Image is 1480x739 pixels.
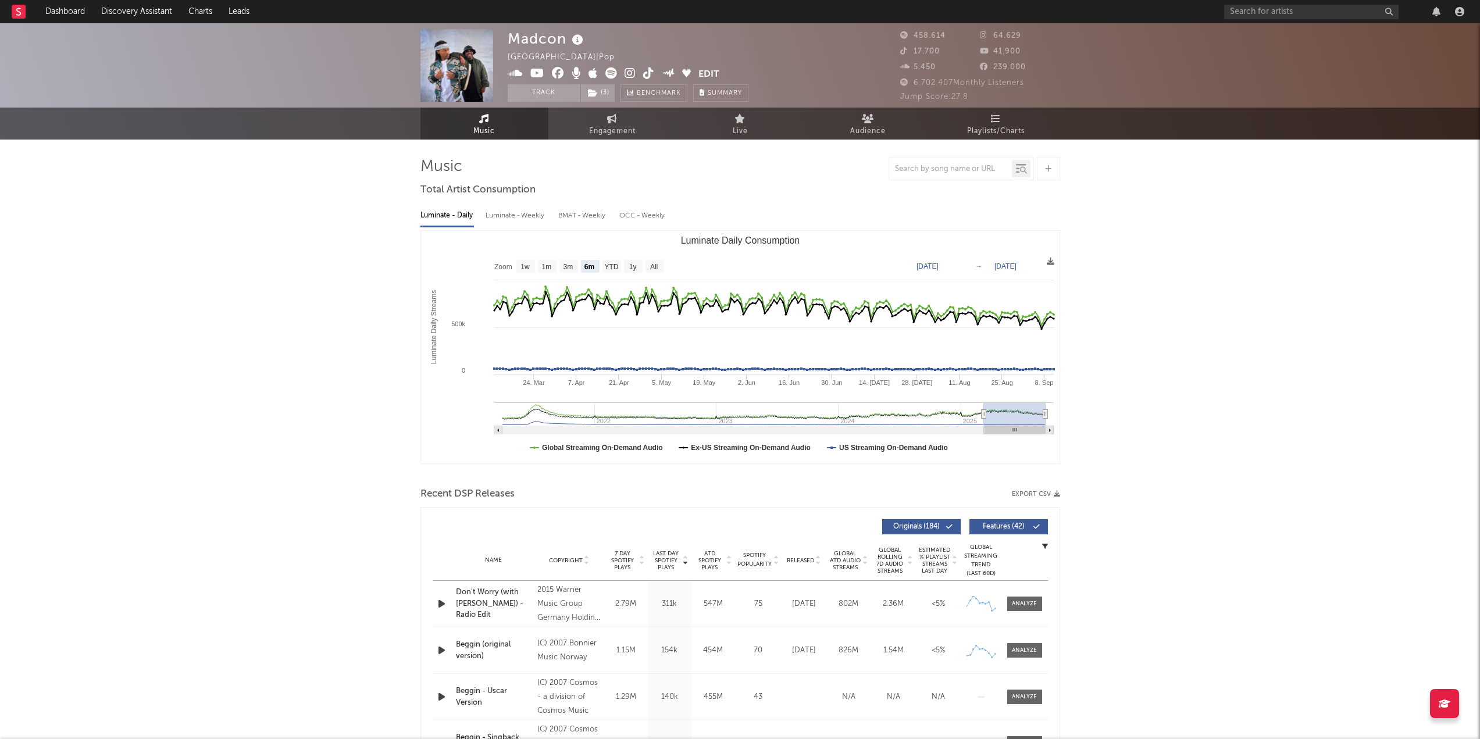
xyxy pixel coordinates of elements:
div: 2015 Warner Music Group Germany Holding GmbH / A Warner Music Group Company [537,583,601,625]
span: ATD Spotify Plays [694,550,725,571]
text: 1m [541,263,551,271]
span: 6.702.407 Monthly Listeners [900,79,1024,87]
a: Live [676,108,804,140]
a: Don't Worry (with [PERSON_NAME]) - Radio Edit [456,587,532,621]
text: 16. Jun [779,379,800,386]
div: 1.29M [607,691,645,703]
div: Luminate - Weekly [486,206,547,226]
a: Benchmark [620,84,687,102]
div: 154k [651,645,689,656]
a: Playlists/Charts [932,108,1060,140]
span: Jump Score: 27.8 [900,93,968,101]
button: Edit [698,67,719,82]
div: 826M [829,645,868,656]
button: Track [508,84,580,102]
div: 454M [694,645,732,656]
div: 75 [738,598,779,610]
text: Global Streaming On-Demand Audio [542,444,663,452]
div: Madcon [508,29,586,48]
div: 455M [694,691,732,703]
span: 64.629 [980,32,1021,40]
div: [DATE] [784,598,823,610]
span: 458.614 [900,32,946,40]
span: Copyright [549,557,583,564]
div: N/A [919,691,958,703]
div: Name [456,556,532,565]
span: Features ( 42 ) [977,523,1030,530]
span: Global ATD Audio Streams [829,550,861,571]
text: [DATE] [994,262,1017,270]
span: Global Rolling 7D Audio Streams [874,547,906,574]
div: 70 [738,645,779,656]
text: 19. May [693,379,716,386]
text: Luminate Daily Consumption [680,235,800,245]
div: 802M [829,598,868,610]
span: 239.000 [980,63,1026,71]
a: Music [420,108,548,140]
div: BMAT - Weekly [558,206,608,226]
text: 24. Mar [523,379,545,386]
button: Summary [693,84,748,102]
div: [DATE] [784,645,823,656]
text: Zoom [494,263,512,271]
div: 140k [651,691,689,703]
span: Live [733,124,748,138]
div: 43 [738,691,779,703]
div: [GEOGRAPHIC_DATA] | Pop [508,51,628,65]
input: Search by song name or URL [889,165,1012,174]
button: Features(42) [969,519,1048,534]
text: → [975,262,982,270]
text: 7. Apr [568,379,584,386]
text: Ex-US Streaming On-Demand Audio [691,444,811,452]
span: Estimated % Playlist Streams Last Day [919,547,951,574]
a: Audience [804,108,932,140]
span: Last Day Spotify Plays [651,550,682,571]
div: 1.54M [874,645,913,656]
text: 0 [461,367,465,374]
text: 1y [629,263,636,271]
span: Benchmark [637,87,681,101]
button: Export CSV [1012,491,1060,498]
div: 311k [651,598,689,610]
a: Beggin - Uscar Version [456,686,532,708]
span: Playlists/Charts [967,124,1025,138]
span: Summary [708,90,742,97]
text: 30. Jun [821,379,842,386]
text: 1w [520,263,530,271]
text: 28. [DATE] [901,379,932,386]
input: Search for artists [1224,5,1399,19]
text: [DATE] [916,262,939,270]
div: (C) 2007 Bonnier Music Norway [537,637,601,665]
div: Global Streaming Trend (Last 60D) [964,543,998,578]
text: 2. Jun [737,379,755,386]
svg: Luminate Daily Consumption [421,231,1060,463]
button: Originals(184) [882,519,961,534]
text: 8. Sep [1035,379,1053,386]
span: Originals ( 184 ) [890,523,943,530]
span: Total Artist Consumption [420,183,536,197]
span: Audience [850,124,886,138]
div: Beggin (original version) [456,639,532,662]
text: 3m [563,263,573,271]
text: 25. Aug [991,379,1012,386]
span: 7 Day Spotify Plays [607,550,638,571]
span: Recent DSP Releases [420,487,515,501]
text: 21. Apr [608,379,629,386]
div: <5% [919,645,958,656]
text: Luminate Daily Streams [429,290,437,364]
span: Released [787,557,814,564]
text: All [650,263,657,271]
a: Engagement [548,108,676,140]
span: Spotify Popularity [737,551,772,569]
div: <5% [919,598,958,610]
span: Music [473,124,495,138]
span: 41.900 [980,48,1021,55]
div: 1.15M [607,645,645,656]
text: YTD [604,263,618,271]
text: 5. May [652,379,672,386]
div: 547M [694,598,732,610]
text: US Streaming On-Demand Audio [839,444,948,452]
div: 2.79M [607,598,645,610]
